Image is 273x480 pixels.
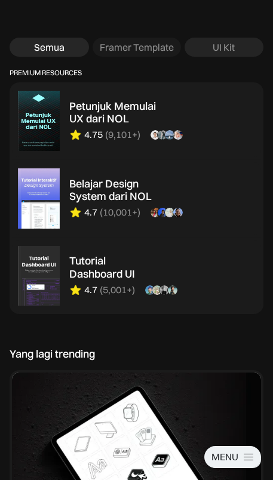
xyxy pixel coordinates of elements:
[12,85,261,157] a: Petunjuk Memulai UX dari NOL4.75(9,101+)
[108,129,137,140] div: 9,101+
[100,284,103,296] div: (
[137,129,140,140] div: )
[103,284,132,296] div: 5,001+
[103,207,137,218] div: 10,001+
[12,240,261,312] a: Tutorial Dashboard UI4.7(5,001+)
[10,69,263,77] p: PREMIUM RESOURCES
[10,347,95,361] div: Yang lagi trending
[137,207,140,218] div: )
[213,41,235,54] div: UI Kit
[84,129,103,140] div: 4.75
[12,162,261,235] a: Belajar Design System dari NOL4.7(10,001+)
[84,284,97,296] div: 4.7
[132,284,135,296] div: )
[100,207,103,218] div: (
[211,451,238,463] div: MENU
[69,177,159,203] div: Belajar Design System dari NOL
[84,207,97,218] div: 4.7
[100,41,174,54] div: Framer Template
[69,100,159,125] div: Petunjuk Memulai UX dari NOL
[34,41,65,54] div: Semua
[105,129,108,140] div: (
[69,254,159,280] div: Tutorial Dashboard UI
